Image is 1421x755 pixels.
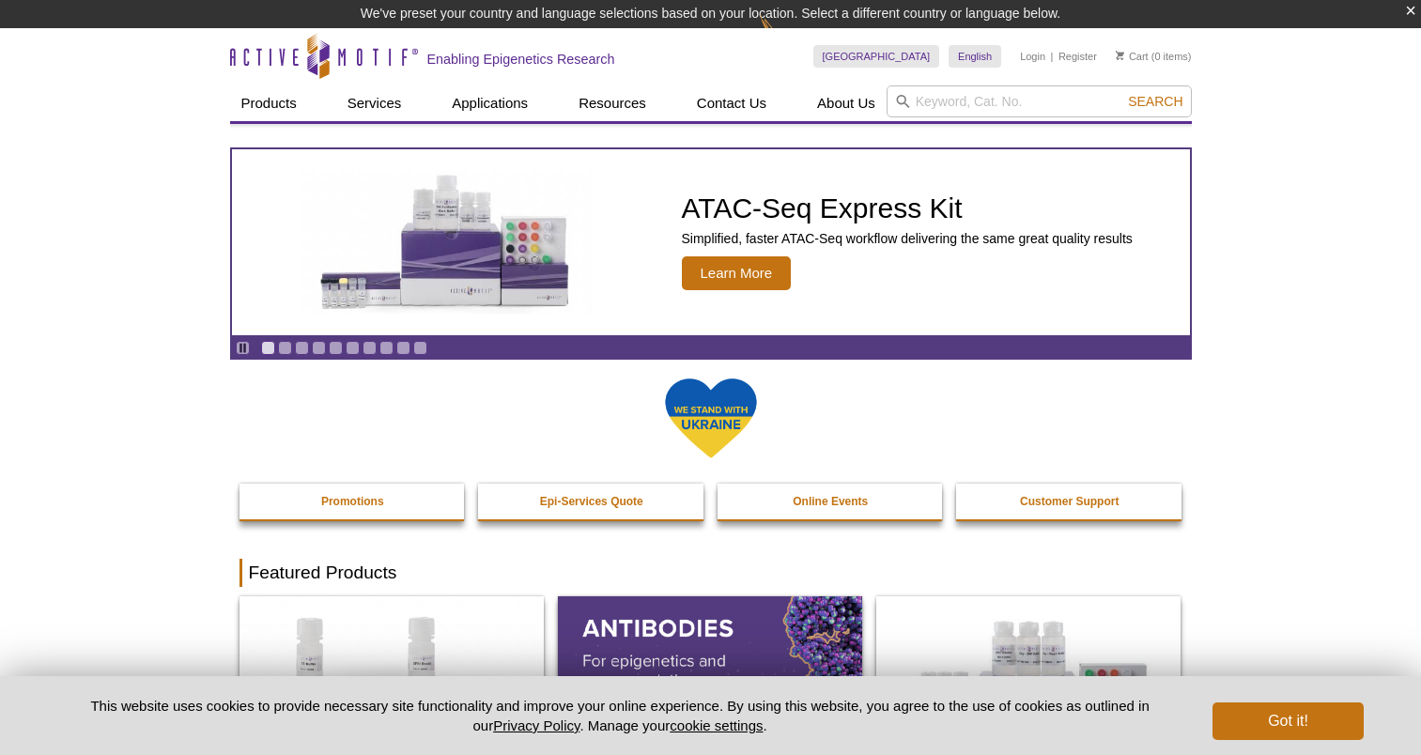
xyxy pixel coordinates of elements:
h2: Featured Products [239,559,1182,587]
input: Keyword, Cat. No. [887,85,1192,117]
button: Search [1122,93,1188,110]
a: Login [1020,50,1045,63]
a: English [949,45,1001,68]
a: Go to slide 10 [413,341,427,355]
a: Online Events [718,484,945,519]
img: Your Cart [1116,51,1124,60]
a: Go to slide 8 [379,341,394,355]
a: Privacy Policy [493,717,579,733]
a: About Us [806,85,887,121]
img: We Stand With Ukraine [664,377,758,460]
article: ATAC-Seq Express Kit [232,149,1190,335]
li: | [1051,45,1054,68]
a: Go to slide 2 [278,341,292,355]
a: ATAC-Seq Express Kit ATAC-Seq Express Kit Simplified, faster ATAC-Seq workflow delivering the sam... [232,149,1190,335]
a: [GEOGRAPHIC_DATA] [813,45,940,68]
a: Customer Support [956,484,1183,519]
a: Go to slide 5 [329,341,343,355]
a: Go to slide 3 [295,341,309,355]
h2: ATAC-Seq Express Kit [682,194,1133,223]
a: Applications [440,85,539,121]
strong: Online Events [793,495,868,508]
strong: Customer Support [1020,495,1119,508]
li: (0 items) [1116,45,1192,68]
img: Change Here [760,14,810,58]
a: Go to slide 4 [312,341,326,355]
a: Toggle autoplay [236,341,250,355]
a: Resources [567,85,657,121]
button: cookie settings [670,717,763,733]
a: Promotions [239,484,467,519]
span: Search [1128,94,1182,109]
a: Services [336,85,413,121]
a: Contact Us [686,85,778,121]
button: Got it! [1212,702,1363,740]
strong: Epi-Services Quote [540,495,643,508]
a: Go to slide 6 [346,341,360,355]
strong: Promotions [321,495,384,508]
p: This website uses cookies to provide necessary site functionality and improve your online experie... [58,696,1182,735]
img: ATAC-Seq Express Kit [292,171,602,314]
a: Products [230,85,308,121]
span: Learn More [682,256,792,290]
a: Cart [1116,50,1149,63]
a: Epi-Services Quote [478,484,705,519]
p: Simplified, faster ATAC-Seq workflow delivering the same great quality results [682,230,1133,247]
h2: Enabling Epigenetics Research [427,51,615,68]
a: Go to slide 7 [363,341,377,355]
a: Go to slide 9 [396,341,410,355]
a: Register [1058,50,1097,63]
a: Go to slide 1 [261,341,275,355]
